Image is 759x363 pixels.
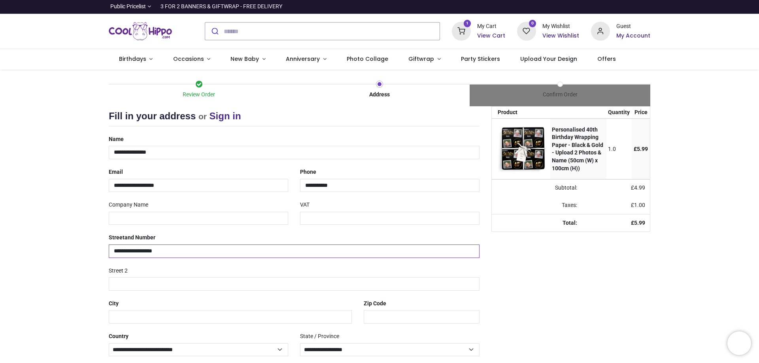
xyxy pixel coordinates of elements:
[289,91,470,99] div: Address
[631,202,645,208] span: £
[597,55,616,63] span: Offers
[632,107,650,118] th: Price
[606,107,632,118] th: Quantity
[398,49,451,70] a: Giftwrap
[119,55,146,63] span: Birthdays
[109,330,128,343] label: Country
[464,20,471,27] sup: 1
[109,91,289,99] div: Review Order
[542,23,579,30] div: My Wishlist
[109,297,119,310] label: City
[542,32,579,40] a: View Wishlist
[520,55,577,63] span: Upload Your Design
[109,3,151,11] a: Public Pricelist
[408,55,434,63] span: Giftwrap
[230,55,259,63] span: New Baby
[300,166,316,179] label: Phone
[727,331,751,355] iframe: Brevo live chat
[484,3,650,11] iframe: Customer reviews powered by Trustpilot
[634,220,645,226] span: 5.99
[477,32,505,40] a: View Cart
[552,126,603,171] strong: Personalised 40th Birthday Wrapping Paper - Black & Gold - Upload 2 Photos & Name (50cm (W) x 100...
[221,49,276,70] a: New Baby
[637,146,648,152] span: 5.99
[300,198,310,212] label: VAT
[631,184,645,191] span: £
[109,20,172,42] a: Logo of Cool Hippo
[634,202,645,208] span: 1.00
[109,133,124,146] label: Name
[300,330,339,343] label: State / Province
[286,55,320,63] span: Anniversary
[110,3,146,11] span: Public Pricelist
[109,20,172,42] img: Cool Hippo
[109,264,128,278] label: Street 2
[461,55,500,63] span: Party Stickers
[198,112,207,121] small: or
[364,297,386,310] label: Zip Code
[205,23,224,40] button: Submit
[163,49,221,70] a: Occasions
[109,166,123,179] label: Email
[517,28,536,34] a: 0
[470,91,650,99] div: Confirm Order
[492,107,550,118] th: Product
[173,55,204,63] span: Occasions
[608,145,630,153] div: 1.0
[492,179,582,197] td: Subtotal:
[125,234,155,241] span: and Number
[634,184,645,191] span: 4.99
[109,231,155,245] label: Street
[109,49,163,70] a: Birthdays
[631,220,645,226] strong: £
[616,32,650,40] a: My Account
[452,28,471,34] a: 1
[210,111,241,121] a: Sign in
[498,124,548,174] img: ErEAAAABklEQVQDAELBuaYdoBSDAAAAAElFTkSuQmCC
[634,146,648,152] span: £
[347,55,388,63] span: Photo Collage
[109,198,148,212] label: Company Name
[276,49,336,70] a: Anniversary
[616,23,650,30] div: Guest
[477,23,505,30] div: My Cart
[529,20,536,27] sup: 0
[160,3,282,11] div: 3 FOR 2 BANNERS & GIFTWRAP - FREE DELIVERY
[109,111,196,121] span: Fill in your address
[563,220,577,226] strong: Total:
[492,197,582,214] td: Taxes:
